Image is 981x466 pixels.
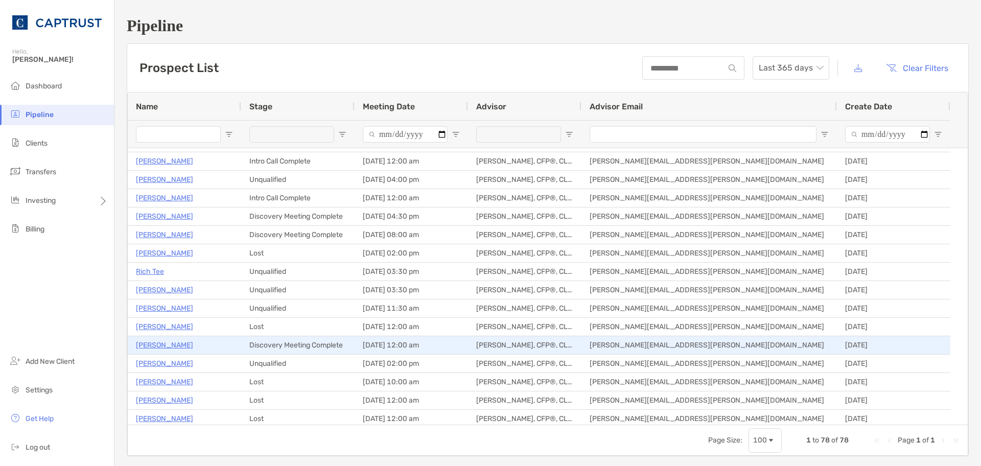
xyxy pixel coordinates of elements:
[136,284,193,296] a: [PERSON_NAME]
[581,189,837,207] div: [PERSON_NAME][EMAIL_ADDRESS][PERSON_NAME][DOMAIN_NAME]
[837,318,950,336] div: [DATE]
[759,57,823,79] span: Last 365 days
[241,263,355,281] div: Unqualified
[9,194,21,206] img: investing icon
[241,226,355,244] div: Discovery Meeting Complete
[581,244,837,262] div: [PERSON_NAME][EMAIL_ADDRESS][PERSON_NAME][DOMAIN_NAME]
[241,244,355,262] div: Lost
[821,436,830,445] span: 78
[26,82,62,90] span: Dashboard
[845,126,930,143] input: Create Date Filter Input
[338,130,346,138] button: Open Filter Menu
[241,373,355,391] div: Lost
[9,222,21,235] img: billing icon
[837,263,950,281] div: [DATE]
[355,207,468,225] div: [DATE] 04:30 pm
[581,355,837,372] div: [PERSON_NAME][EMAIL_ADDRESS][PERSON_NAME][DOMAIN_NAME]
[565,130,573,138] button: Open Filter Menu
[136,376,193,388] a: [PERSON_NAME]
[837,171,950,189] div: [DATE]
[837,244,950,262] div: [DATE]
[355,336,468,354] div: [DATE] 12:00 am
[355,263,468,281] div: [DATE] 03:30 pm
[241,281,355,299] div: Unqualified
[136,173,193,186] p: [PERSON_NAME]
[468,152,581,170] div: [PERSON_NAME], CFP®, CLU®
[476,102,506,111] span: Advisor
[241,189,355,207] div: Intro Call Complete
[9,136,21,149] img: clients icon
[753,436,767,445] div: 100
[136,265,164,278] a: Rich Tee
[136,394,193,407] a: [PERSON_NAME]
[9,108,21,120] img: pipeline icon
[355,373,468,391] div: [DATE] 10:00 am
[363,102,415,111] span: Meeting Date
[468,355,581,372] div: [PERSON_NAME], CFP®, CLU®
[136,357,193,370] a: [PERSON_NAME]
[26,414,54,423] span: Get Help
[127,16,969,35] h1: Pipeline
[136,320,193,333] p: [PERSON_NAME]
[468,299,581,317] div: [PERSON_NAME], CFP®, CLU®
[837,355,950,372] div: [DATE]
[12,4,102,41] img: CAPTRUST Logo
[9,355,21,367] img: add_new_client icon
[729,64,736,72] img: input icon
[9,440,21,453] img: logout icon
[136,247,193,260] p: [PERSON_NAME]
[241,299,355,317] div: Unqualified
[26,139,48,148] span: Clients
[468,373,581,391] div: [PERSON_NAME], CFP®, CLU®
[355,152,468,170] div: [DATE] 12:00 am
[136,412,193,425] a: [PERSON_NAME]
[355,281,468,299] div: [DATE] 03:30 pm
[581,299,837,317] div: [PERSON_NAME][EMAIL_ADDRESS][PERSON_NAME][DOMAIN_NAME]
[837,410,950,428] div: [DATE]
[26,110,54,119] span: Pipeline
[581,410,837,428] div: [PERSON_NAME][EMAIL_ADDRESS][PERSON_NAME][DOMAIN_NAME]
[812,436,819,445] span: to
[837,281,950,299] div: [DATE]
[9,79,21,91] img: dashboard icon
[26,225,44,234] span: Billing
[898,436,915,445] span: Page
[581,336,837,354] div: [PERSON_NAME][EMAIL_ADDRESS][PERSON_NAME][DOMAIN_NAME]
[837,336,950,354] div: [DATE]
[139,61,219,75] h3: Prospect List
[355,391,468,409] div: [DATE] 12:00 am
[839,436,849,445] span: 78
[136,210,193,223] a: [PERSON_NAME]
[241,391,355,409] div: Lost
[136,339,193,352] a: [PERSON_NAME]
[873,436,881,445] div: First Page
[136,102,158,111] span: Name
[136,228,193,241] a: [PERSON_NAME]
[878,57,956,79] button: Clear Filters
[837,152,950,170] div: [DATE]
[355,171,468,189] div: [DATE] 04:00 pm
[837,189,950,207] div: [DATE]
[26,196,56,205] span: Investing
[922,436,929,445] span: of
[821,130,829,138] button: Open Filter Menu
[9,165,21,177] img: transfers icon
[468,410,581,428] div: [PERSON_NAME], CFP®, CLU®
[136,126,221,143] input: Name Filter Input
[581,171,837,189] div: [PERSON_NAME][EMAIL_ADDRESS][PERSON_NAME][DOMAIN_NAME]
[225,130,233,138] button: Open Filter Menu
[837,207,950,225] div: [DATE]
[930,436,935,445] span: 1
[468,318,581,336] div: [PERSON_NAME], CFP®, CLU®
[468,171,581,189] div: [PERSON_NAME], CFP®, CLU®
[9,412,21,424] img: get-help icon
[939,436,947,445] div: Next Page
[590,102,643,111] span: Advisor Email
[581,318,837,336] div: [PERSON_NAME][EMAIL_ADDRESS][PERSON_NAME][DOMAIN_NAME]
[26,386,53,394] span: Settings
[581,373,837,391] div: [PERSON_NAME][EMAIL_ADDRESS][PERSON_NAME][DOMAIN_NAME]
[241,336,355,354] div: Discovery Meeting Complete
